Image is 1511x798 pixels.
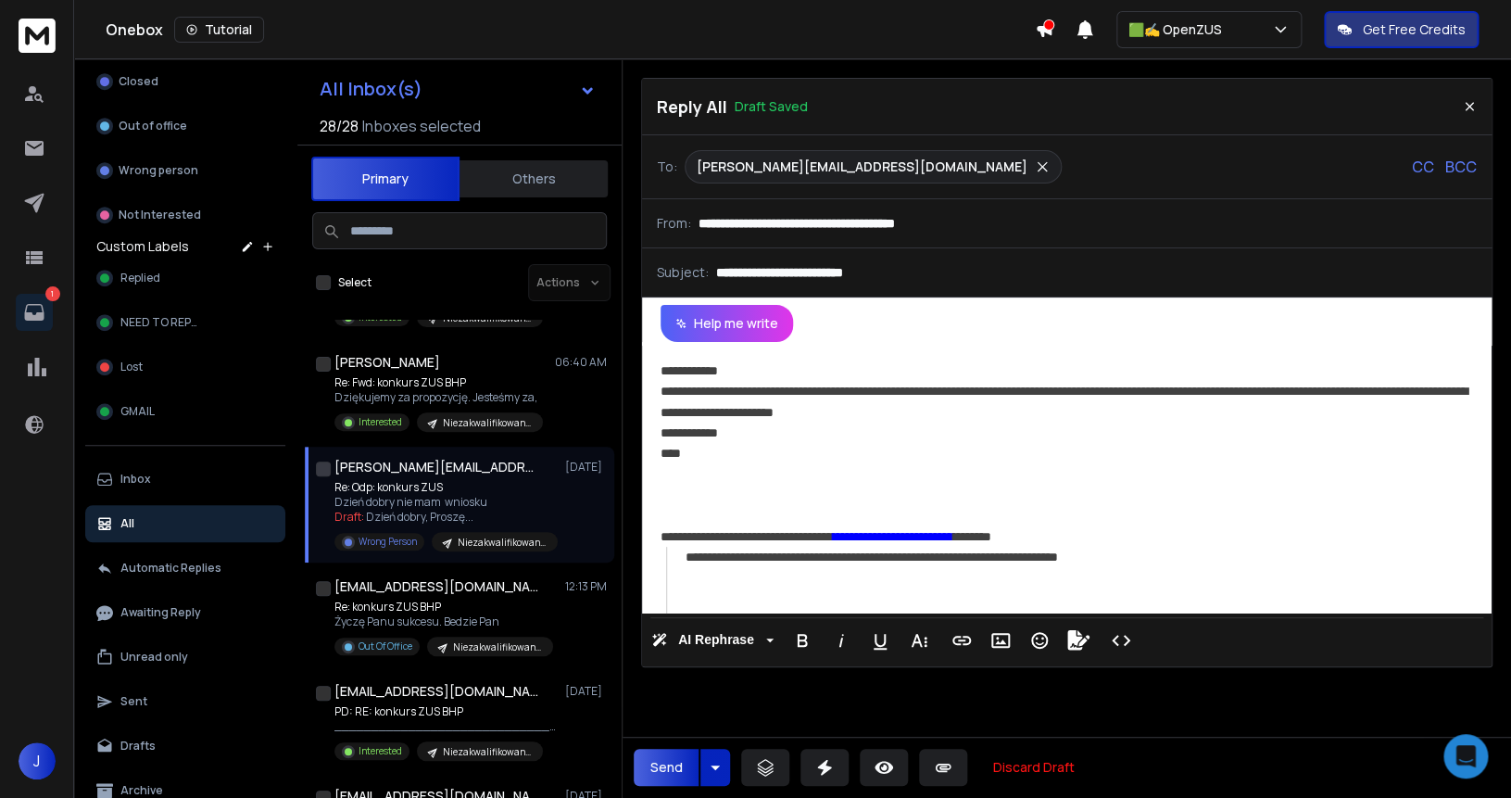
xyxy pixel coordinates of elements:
[334,577,538,596] h1: [EMAIL_ADDRESS][DOMAIN_NAME]
[85,594,285,631] button: Awaiting Reply
[120,650,188,665] p: Unread only
[983,622,1018,659] button: Insert Image (⌘P)
[1022,622,1057,659] button: Emoticons
[657,263,709,282] p: Subject:
[320,115,359,137] span: 28 / 28
[338,275,371,290] label: Select
[45,286,60,301] p: 1
[359,744,402,758] p: Interested
[1103,622,1139,659] button: Code View
[85,505,285,542] button: All
[697,158,1027,176] p: [PERSON_NAME][EMAIL_ADDRESS][DOMAIN_NAME]
[119,208,201,222] p: Not Interested
[19,742,56,779] button: J
[85,639,285,676] button: Unread only
[85,108,285,145] button: Out of office
[16,294,53,331] a: 1
[359,415,402,429] p: Interested
[120,315,201,330] span: NEED TO REPLY
[334,614,553,629] p: Życzę Panu sukcesu. Bedzie Pan
[362,115,481,137] h3: Inboxes selected
[565,684,607,699] p: [DATE]
[334,704,557,719] p: PD: RE: konkurs ZUS BHP
[85,728,285,765] button: Drafts
[174,17,264,43] button: Tutorial
[661,305,793,342] button: Help me write
[565,579,607,594] p: 12:13 PM
[824,622,859,659] button: Italic (⌘I)
[785,622,820,659] button: Bold (⌘B)
[85,152,285,189] button: Wrong person
[735,97,808,116] p: Draft Saved
[85,461,285,498] button: Inbox
[119,74,158,89] p: Closed
[944,622,979,659] button: Insert Link (⌘K)
[657,158,677,176] p: To:
[334,719,557,734] p: ________________________________ Od: [EMAIL_ADDRESS][DOMAIN_NAME] Wysłane: [DATE],
[334,458,538,476] h1: [PERSON_NAME][EMAIL_ADDRESS][DOMAIN_NAME]
[1363,20,1466,39] p: Get Free Credits
[120,472,151,487] p: Inbox
[334,600,553,614] p: Re: konkurs ZUS BHP
[334,509,364,525] span: Draft:
[334,390,543,405] p: Dziękujemy za propozycję. Jesteśmy za,
[106,17,1035,43] div: Onebox
[359,535,417,549] p: Wrong Person
[120,404,155,419] span: GMAIL
[119,119,187,133] p: Out of office
[674,632,758,648] span: AI Rephrase
[96,237,189,256] h3: Custom Labels
[85,196,285,234] button: Not Interested
[1061,622,1096,659] button: Signature
[334,682,538,701] h1: [EMAIL_ADDRESS][DOMAIN_NAME]
[120,271,160,285] span: Replied
[978,749,1089,786] button: Discard Draft
[648,622,777,659] button: AI Rephrase
[901,622,937,659] button: More Text
[657,214,691,233] p: From:
[453,640,542,654] p: Niezakwalifikowani 2025
[85,304,285,341] button: NEED TO REPLY
[334,375,543,390] p: Re: Fwd: konkurs ZUS BHP
[334,495,557,510] p: Dzień dobry nie mam wniosku
[334,353,440,372] h1: [PERSON_NAME]
[85,393,285,430] button: GMAIL
[460,158,608,199] button: Others
[863,622,898,659] button: Underline (⌘U)
[565,460,607,475] p: [DATE]
[443,416,532,430] p: Niezakwalifikowani 2025
[85,550,285,587] button: Automatic Replies
[85,683,285,720] button: Sent
[85,63,285,100] button: Closed
[85,260,285,297] button: Replied
[359,640,412,653] p: Out Of Office
[1128,20,1229,39] p: 🟩✍️ OpenZUS
[305,70,611,108] button: All Inbox(s)
[657,94,727,120] p: Reply All
[1412,156,1434,178] p: CC
[1445,156,1477,178] p: BCC
[320,80,422,98] h1: All Inbox(s)
[120,694,147,709] p: Sent
[334,480,557,495] p: Re: Odp: konkurs ZUS
[120,561,221,576] p: Automatic Replies
[120,783,163,798] p: Archive
[366,509,473,525] span: Dzień dobry, Proszę ...
[1443,734,1488,779] div: Open Intercom Messenger
[119,163,198,178] p: Wrong person
[1324,11,1479,48] button: Get Free Credits
[120,516,134,531] p: All
[120,360,143,374] span: Lost
[458,536,547,550] p: Niezakwalifikowani 2025
[311,157,460,201] button: Primary
[120,605,201,620] p: Awaiting Reply
[555,355,607,370] p: 06:40 AM
[120,739,156,754] p: Drafts
[634,749,699,786] button: Send
[85,348,285,386] button: Lost
[443,745,532,759] p: Niezakwalifikowani 2025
